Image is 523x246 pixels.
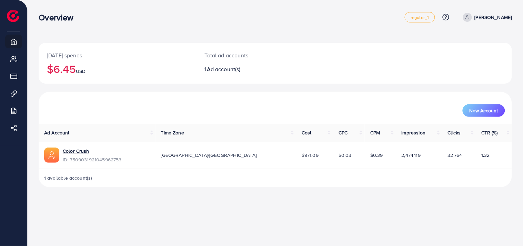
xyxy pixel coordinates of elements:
p: [DATE] spends [47,51,188,59]
span: ID: 7509031921045962753 [63,156,122,163]
span: Ad account(s) [207,65,241,73]
span: Cost [302,129,312,136]
span: USD [76,68,86,75]
img: ic-ads-acc.e4c84228.svg [44,148,59,163]
p: [PERSON_NAME] [475,13,512,21]
h2: $6.45 [47,62,188,75]
h3: Overview [39,12,79,22]
span: 1 available account(s) [44,174,92,181]
span: $971.09 [302,152,319,159]
span: Ad Account [44,129,70,136]
img: logo [7,10,19,22]
p: Total ad accounts [205,51,306,59]
a: regular_1 [405,12,435,22]
span: $0.03 [339,152,352,159]
span: [GEOGRAPHIC_DATA]/[GEOGRAPHIC_DATA] [161,152,257,159]
a: [PERSON_NAME] [460,13,512,22]
span: $0.39 [370,152,383,159]
span: Time Zone [161,129,184,136]
span: CPM [370,129,380,136]
iframe: Chat [372,29,518,241]
h2: 1 [205,66,306,73]
span: regular_1 [411,15,429,20]
a: Color Crush [63,148,122,154]
span: CPC [339,129,348,136]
